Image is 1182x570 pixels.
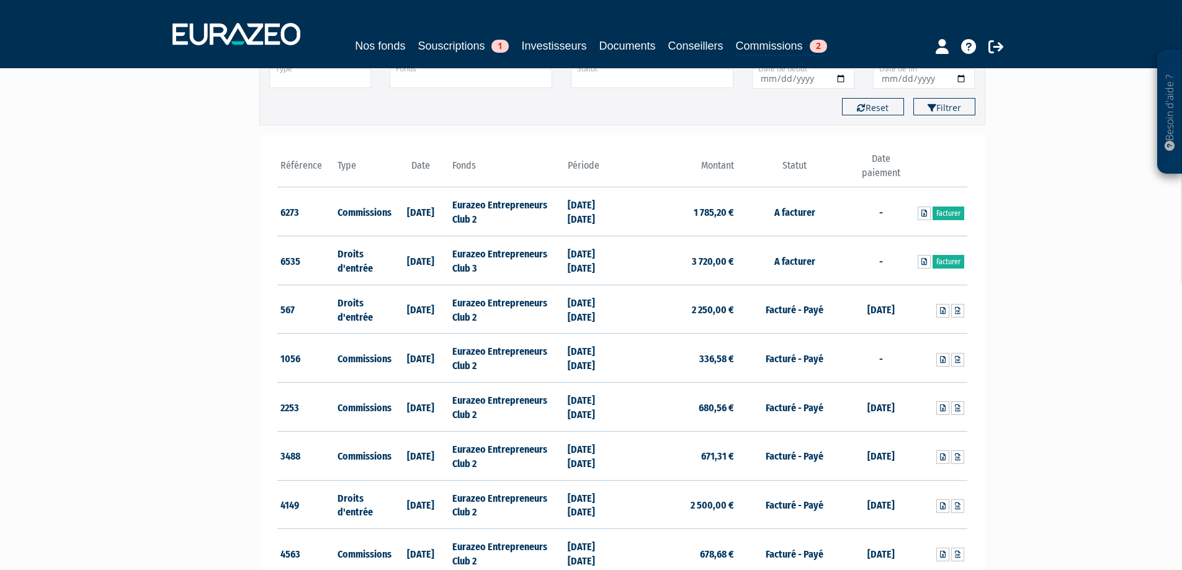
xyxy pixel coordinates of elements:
td: 1 785,20 € [622,187,737,236]
th: Type [334,152,392,187]
td: Eurazeo Entrepreneurs Club 2 [449,383,564,432]
td: Facturé - Payé [737,431,852,480]
img: 1732889491-logotype_eurazeo_blanc_rvb.png [172,23,300,45]
td: [DATE] [392,480,450,529]
td: 671,31 € [622,431,737,480]
a: Conseillers [668,37,723,55]
th: Date paiement [852,152,910,187]
td: 3488 [277,431,335,480]
td: 2253 [277,383,335,432]
td: 2 500,00 € [622,480,737,529]
td: Eurazeo Entrepreneurs Club 3 [449,236,564,285]
td: A facturer [737,187,852,236]
td: Commissions [334,334,392,383]
td: [DATE] [852,431,910,480]
th: Montant [622,152,737,187]
td: [DATE] [392,431,450,480]
td: [DATE] [852,383,910,432]
td: 567 [277,285,335,334]
span: 1 [491,40,509,53]
td: Droits d'entrée [334,480,392,529]
th: Fonds [449,152,564,187]
td: [DATE] [DATE] [565,480,622,529]
td: [DATE] [DATE] [565,187,622,236]
td: Commissions [334,383,392,432]
td: [DATE] [852,480,910,529]
td: Droits d'entrée [334,236,392,285]
td: [DATE] [392,285,450,334]
td: - [852,334,910,383]
td: Droits d'entrée [334,285,392,334]
td: [DATE] [392,383,450,432]
a: Investisseurs [521,37,586,55]
td: Commissions [334,187,392,236]
td: 4149 [277,480,335,529]
td: 3 720,00 € [622,236,737,285]
p: Besoin d'aide ? [1163,56,1177,168]
td: Facturé - Payé [737,334,852,383]
td: [DATE] [392,334,450,383]
a: Facturer [933,207,964,220]
span: 2 [810,40,827,53]
td: 1056 [277,334,335,383]
td: [DATE] [DATE] [565,236,622,285]
td: [DATE] [392,236,450,285]
th: Période [565,152,622,187]
td: Eurazeo Entrepreneurs Club 2 [449,187,564,236]
td: Commissions [334,431,392,480]
td: [DATE] [DATE] [565,285,622,334]
td: 336,58 € [622,334,737,383]
td: 6273 [277,187,335,236]
a: Nos fonds [355,37,405,55]
th: Date [392,152,450,187]
td: Eurazeo Entrepreneurs Club 2 [449,480,564,529]
td: 2 250,00 € [622,285,737,334]
th: Statut [737,152,852,187]
td: Eurazeo Entrepreneurs Club 2 [449,285,564,334]
td: - [852,187,910,236]
td: Facturé - Payé [737,383,852,432]
td: - [852,236,910,285]
td: Facturé - Payé [737,480,852,529]
td: [DATE] [DATE] [565,334,622,383]
td: [DATE] [DATE] [565,383,622,432]
td: 6535 [277,236,335,285]
td: Facturé - Payé [737,285,852,334]
td: [DATE] [392,187,450,236]
td: [DATE] [DATE] [565,431,622,480]
td: [DATE] [852,285,910,334]
th: Référence [277,152,335,187]
a: Souscriptions1 [418,37,509,55]
a: Documents [599,37,656,55]
td: Eurazeo Entrepreneurs Club 2 [449,334,564,383]
a: Commissions2 [736,37,827,56]
td: A facturer [737,236,852,285]
td: 680,56 € [622,383,737,432]
a: Facturer [933,255,964,269]
td: Eurazeo Entrepreneurs Club 2 [449,431,564,480]
button: Reset [842,98,904,115]
button: Filtrer [913,98,975,115]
